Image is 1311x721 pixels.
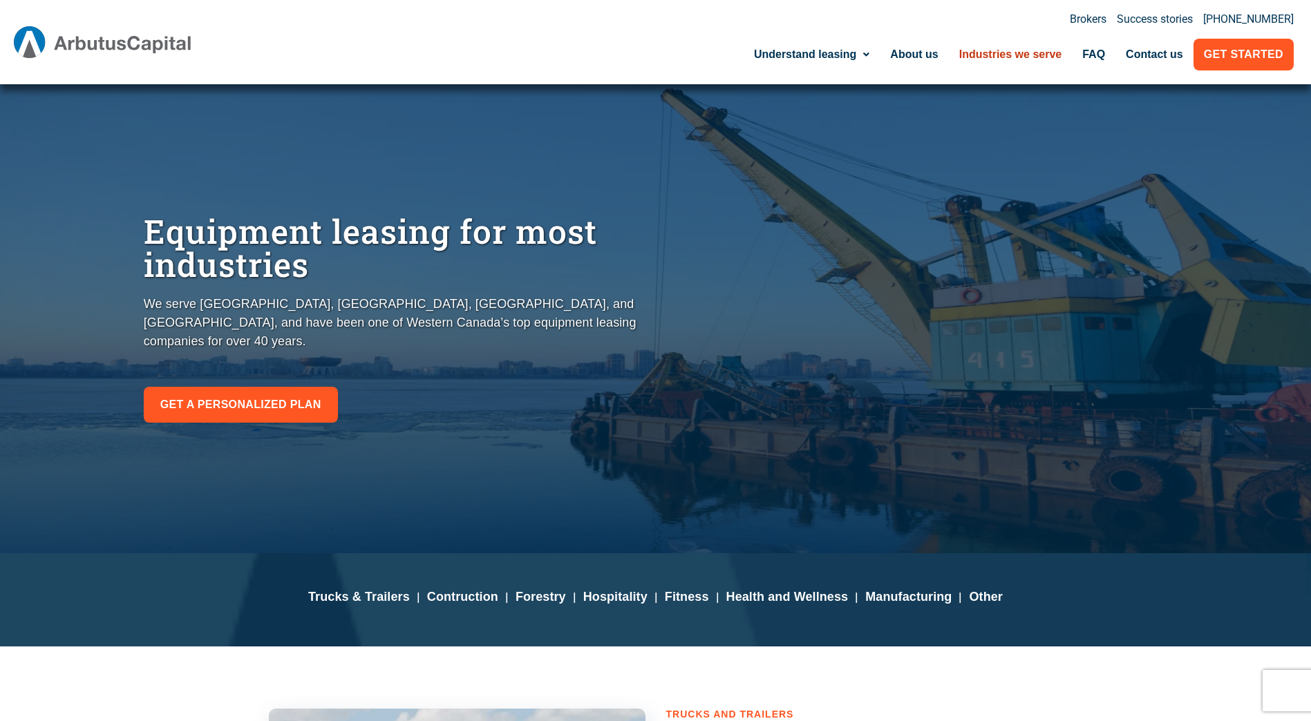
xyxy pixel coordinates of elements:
a: Fitness [665,590,709,604]
a: Understand leasing [744,39,880,70]
h5: | [573,588,576,606]
a: Other [969,590,1003,604]
a: Forestry [516,590,566,604]
a: About us [880,39,948,70]
h1: Equipment leasing for most industries [144,215,649,281]
a: Success stories [1117,14,1193,25]
h5: | [716,588,719,606]
h5: | [654,588,658,606]
a: Contact us [1115,39,1194,70]
a: Health and Wellness [726,590,849,604]
h5: | [417,588,420,606]
a: Trucks & Trailers [308,590,410,604]
p: We serve [GEOGRAPHIC_DATA], [GEOGRAPHIC_DATA], [GEOGRAPHIC_DATA], and [GEOGRAPHIC_DATA], and have... [144,295,649,351]
h5: | [855,588,858,606]
a: Get Started [1194,39,1294,70]
a: Hospitality [583,590,648,604]
a: Get a personalized plan [144,387,338,423]
h2: Trucks and Trailers [666,709,1043,720]
a: Brokers [1070,14,1106,25]
span: Get a personalized plan [160,395,321,414]
a: [PHONE_NUMBER] [1203,14,1294,25]
a: FAQ [1072,39,1115,70]
h5: | [959,588,962,606]
a: Industries we serve [949,39,1073,70]
a: Manufacturing [865,590,952,604]
a: Contruction [427,590,498,604]
h5: | [505,588,509,606]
